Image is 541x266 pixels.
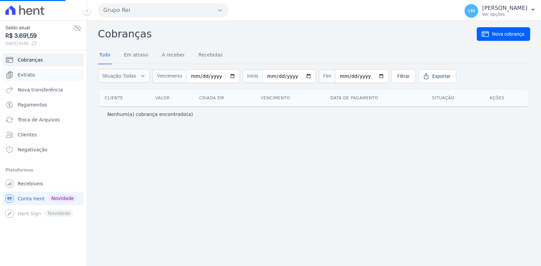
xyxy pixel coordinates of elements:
[3,53,84,67] a: Cobranças
[18,86,63,93] span: Nova transferência
[5,166,81,174] div: Plataformas
[5,53,81,220] nav: Sidebar
[391,69,416,83] a: Filtrar
[426,90,484,106] th: Situação
[102,72,136,79] span: Situação: Todas
[5,31,73,40] span: R$ 3.691,59
[3,113,84,127] a: Troca de Arquivos
[255,90,325,106] th: Vencimento
[18,146,48,153] span: Negativação
[3,98,84,112] a: Pagamentos
[3,68,84,82] a: Extrato
[98,69,150,83] button: Situação: Todas
[3,83,84,97] a: Nova transferência
[3,177,84,190] a: Recebíveis
[153,69,186,83] span: Vencimento
[5,24,73,31] span: Saldo atual
[5,40,73,47] span: [DATE] 10:50
[319,69,335,83] span: Fim
[107,111,193,118] p: Nenhum(a) cobrança encontrado(a)
[484,90,529,106] th: Ações
[18,71,35,78] span: Extrato
[18,131,37,138] span: Clientes
[468,9,475,13] span: VM
[459,1,541,20] button: VM [PERSON_NAME] Ver opções
[98,26,477,41] h2: Cobranças
[3,128,84,142] a: Clientes
[432,73,451,80] span: Exportar
[123,47,150,64] a: Em atraso
[160,47,186,64] a: A receber
[3,143,84,156] a: Negativação
[98,47,112,64] a: Tudo
[482,12,527,17] p: Ver opções
[99,90,150,106] th: Cliente
[325,90,426,106] th: Data de pagamento
[150,90,194,106] th: Valor
[197,47,224,64] a: Recebidas
[18,180,43,187] span: Recebíveis
[243,69,262,83] span: Início
[482,5,527,12] p: [PERSON_NAME]
[49,195,76,202] span: Novidade
[18,101,47,108] span: Pagamentos
[18,116,60,123] span: Troca de Arquivos
[477,27,530,41] a: Nova cobrança
[98,3,228,17] button: Grupo Rei
[492,31,524,37] span: Nova cobrança
[397,73,410,80] span: Filtrar
[18,56,43,63] span: Cobranças
[3,192,84,205] a: Conta Hent Novidade
[418,69,456,83] a: Exportar
[18,195,45,202] span: Conta Hent
[194,90,255,106] th: Criada em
